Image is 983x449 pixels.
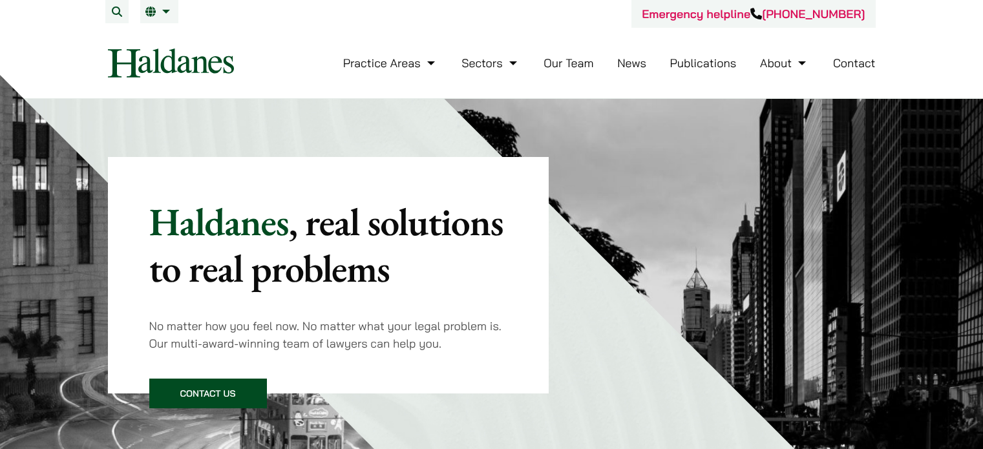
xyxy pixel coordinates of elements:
p: Haldanes [149,198,508,291]
a: News [617,56,646,70]
a: Contact Us [149,379,267,408]
a: Contact [833,56,876,70]
p: No matter how you feel now. No matter what your legal problem is. Our multi-award-winning team of... [149,317,508,352]
mark: , real solutions to real problems [149,196,503,293]
a: About [760,56,809,70]
a: Practice Areas [343,56,438,70]
a: Emergency helpline[PHONE_NUMBER] [642,6,865,21]
a: Publications [670,56,737,70]
img: Logo of Haldanes [108,48,234,78]
a: Our Team [544,56,593,70]
a: EN [145,6,173,17]
a: Sectors [461,56,520,70]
